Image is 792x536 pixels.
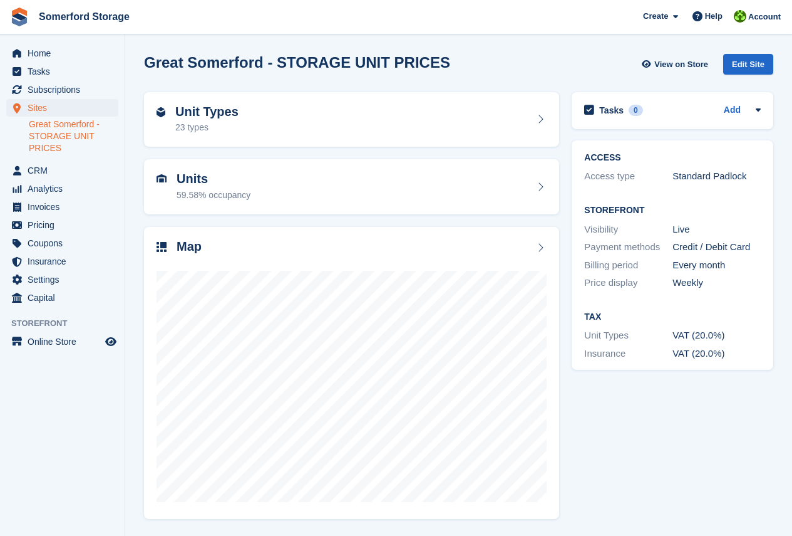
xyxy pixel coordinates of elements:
[672,240,761,255] div: Credit / Debit Card
[584,206,761,216] h2: Storefront
[144,92,559,147] a: Unit Types 23 types
[584,223,672,237] div: Visibility
[28,99,103,117] span: Sites
[6,216,118,234] a: menu
[28,253,103,270] span: Insurance
[6,180,118,197] a: menu
[672,347,761,361] div: VAT (20.0%)
[584,347,672,361] div: Insurance
[177,189,250,202] div: 59.58% occupancy
[157,242,167,252] img: map-icn-33ee37083ee616e46c38cad1a60f524a97daa1e2b2c8c0bc3eb3415660979fc1.svg
[144,159,559,214] a: Units 59.58% occupancy
[672,169,761,184] div: Standard Padlock
[10,8,29,26] img: stora-icon-8386f47178a22dfd0bd8f6a31ec36ba5ce8667c1dd55bd0f319d3a0aa187defe.svg
[6,162,118,179] a: menu
[705,10,723,23] span: Help
[144,227,559,520] a: Map
[28,333,103,350] span: Online Store
[643,10,668,23] span: Create
[144,54,450,71] h2: Great Somerford - STORAGE UNIT PRICES
[672,258,761,273] div: Every month
[584,153,761,163] h2: ACCESS
[672,276,761,290] div: Weekly
[177,239,202,254] h2: Map
[28,198,103,216] span: Invoices
[723,54,773,75] div: Edit Site
[629,105,643,116] div: 0
[599,105,624,116] h2: Tasks
[672,328,761,343] div: VAT (20.0%)
[28,63,103,80] span: Tasks
[29,118,118,154] a: Great Somerford - STORAGE UNIT PRICES
[28,216,103,234] span: Pricing
[6,333,118,350] a: menu
[28,81,103,98] span: Subscriptions
[6,253,118,270] a: menu
[157,174,167,183] img: unit-icn-7be61d7bf1b0ce9d3e12c5938cc71ed9869f7b940bace4675aadf7bd6d80202e.svg
[640,54,713,75] a: View on Store
[723,54,773,80] a: Edit Site
[6,63,118,80] a: menu
[6,234,118,252] a: menu
[724,103,741,118] a: Add
[11,317,125,330] span: Storefront
[28,180,103,197] span: Analytics
[672,223,761,237] div: Live
[175,105,239,119] h2: Unit Types
[734,10,746,23] img: Michael Llewellen Palmer
[34,6,135,27] a: Somerford Storage
[6,81,118,98] a: menu
[157,107,165,117] img: unit-type-icn-2b2737a686de81e16bb02015468b77c625bbabd49415b5ef34ead5e3b44a266d.svg
[28,289,103,307] span: Capital
[6,289,118,307] a: menu
[6,45,118,62] a: menu
[748,11,781,23] span: Account
[654,58,708,71] span: View on Store
[584,312,761,322] h2: Tax
[584,328,672,343] div: Unit Types
[6,99,118,117] a: menu
[584,240,672,255] div: Payment methods
[6,271,118,288] a: menu
[584,169,672,184] div: Access type
[584,258,672,273] div: Billing period
[103,334,118,349] a: Preview store
[175,121,239,134] div: 23 types
[584,276,672,290] div: Price display
[177,172,250,186] h2: Units
[28,162,103,179] span: CRM
[28,271,103,288] span: Settings
[28,234,103,252] span: Coupons
[6,198,118,216] a: menu
[28,45,103,62] span: Home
